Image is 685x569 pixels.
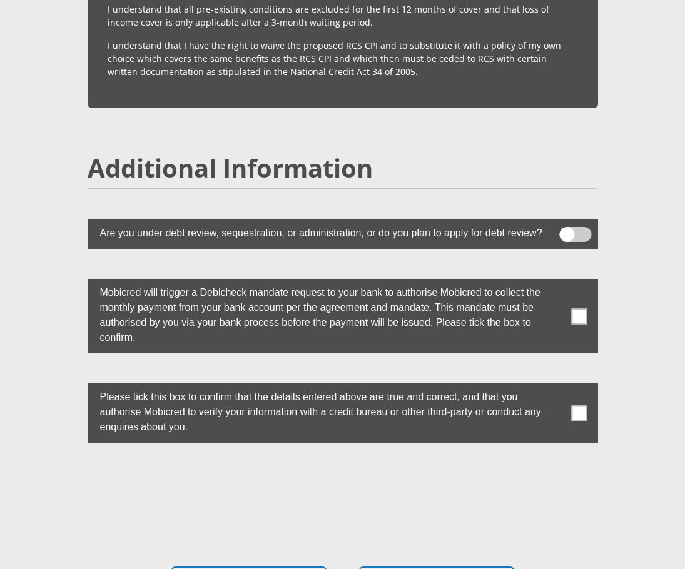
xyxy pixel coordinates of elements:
iframe: reCAPTCHA [248,473,438,521]
p: I understand that all pre-existing conditions are excluded for the first 12 months of cover and t... [108,3,578,29]
h2: Additional Information [88,153,598,183]
p: I understand that I have the right to waive the proposed RCS CPI and to substitute it with a poli... [108,39,578,78]
label: Please tick this box to confirm that the details entered above are true and correct, and that you... [88,383,547,438]
label: Are you under debt review, sequestration, or administration, or do you plan to apply for debt rev... [88,219,547,244]
label: Mobicred will trigger a Debicheck mandate request to your bank to authorise Mobicred to collect t... [88,279,547,348]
